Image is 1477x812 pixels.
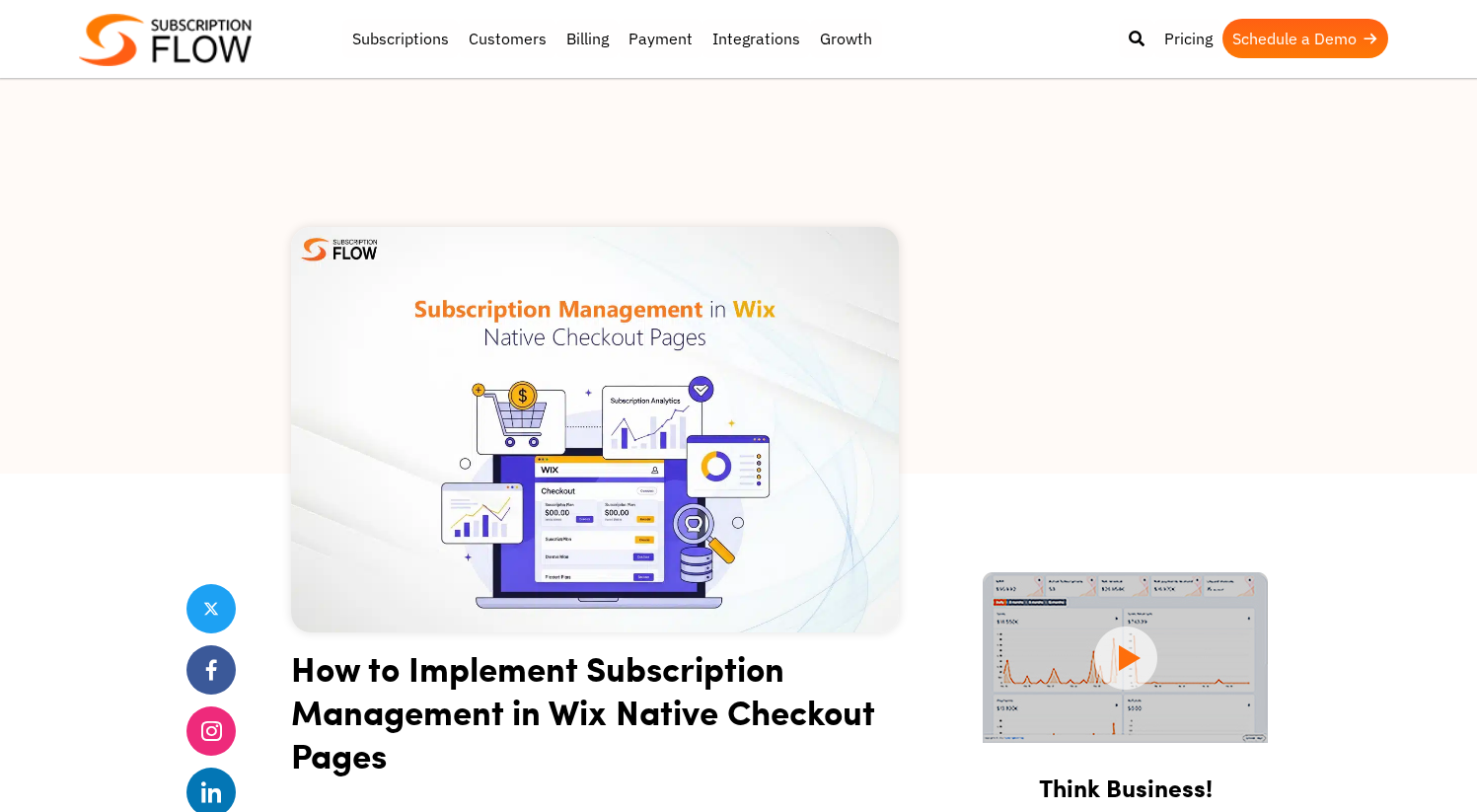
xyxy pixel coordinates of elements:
img: Subscriptionflow [79,14,252,66]
a: Customers [459,19,556,58]
a: Integrations [702,19,810,58]
a: Pricing [1154,19,1222,58]
img: intro video [983,572,1268,743]
img: Subscription Management in Wix Native Checkout Pages [291,227,899,632]
a: Subscriptions [342,19,459,58]
a: Billing [556,19,619,58]
a: Payment [619,19,702,58]
h2: Think Business! [960,749,1292,812]
a: Schedule a Demo [1222,19,1388,58]
h1: How to Implement Subscription Management in Wix Native Checkout Pages [291,646,899,791]
a: Growth [810,19,882,58]
iframe: Intercom live chat [1410,745,1457,792]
